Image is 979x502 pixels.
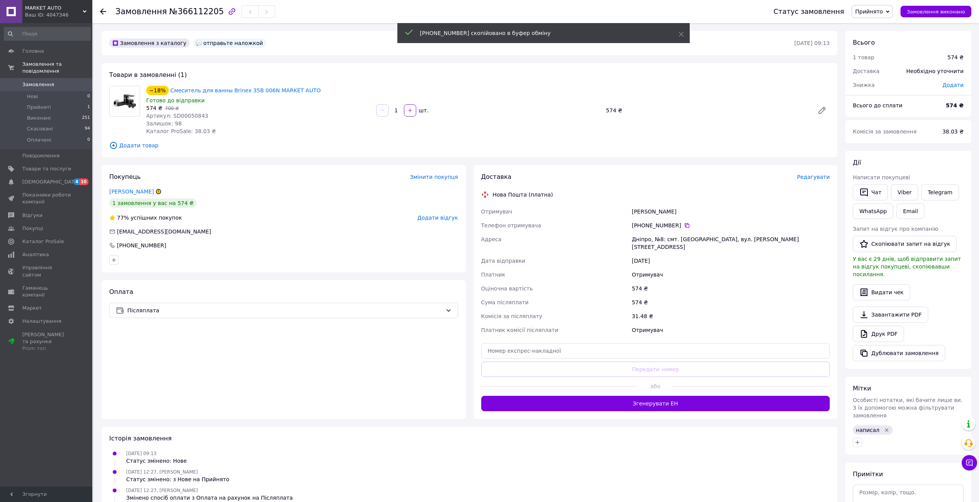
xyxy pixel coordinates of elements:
[126,451,157,456] span: [DATE] 09:13
[87,137,90,143] span: 0
[22,192,71,205] span: Показники роботи компанії
[853,184,888,200] button: Чат
[901,6,971,17] button: Замовлення виконано
[146,105,162,111] span: 574 ₴
[170,87,321,93] a: Смеситель для ванны Brinex 35B 006N MARKET AUTO
[126,494,293,502] div: Змінено спосіб оплати з Оплата на рахунок на Післяплата
[4,27,91,41] input: Пошук
[481,285,533,292] span: Оціночна вартість
[884,427,890,433] svg: Видалити мітку
[109,141,830,150] span: Додати товар
[853,385,871,392] span: Мітки
[22,165,71,172] span: Товари та послуги
[630,254,831,268] div: [DATE]
[853,128,917,135] span: Комісія за замовлення
[146,128,216,134] span: Каталог ProSale: 38.03 ₴
[109,198,197,208] div: 1 замовлення у вас на 574 ₴
[27,137,51,143] span: Оплачені
[603,105,811,116] div: 574 ₴
[481,236,502,242] span: Адреса
[942,128,964,135] span: 38.03 ₴
[902,63,968,80] div: Необхідно уточнити
[856,427,879,433] span: написал
[25,5,83,12] span: MARKET AUTO
[109,173,141,180] span: Покупець
[853,226,938,232] span: Запит на відгук про компанію
[853,470,883,478] span: Примітки
[22,81,54,88] span: Замовлення
[22,305,42,312] span: Маркет
[630,268,831,282] div: Отримувач
[896,203,924,219] button: Email
[630,323,831,337] div: Отримувач
[481,173,512,180] span: Доставка
[22,238,64,245] span: Каталог ProSale
[22,152,60,159] span: Повідомлення
[146,86,169,95] div: −18%
[80,178,88,185] span: 10
[146,113,208,119] span: Артикул: SD00050843
[165,106,179,111] span: 700 ₴
[921,184,959,200] a: Telegram
[417,215,458,221] span: Додати відгук
[630,309,831,323] div: 31.48 ₴
[853,102,902,108] span: Всього до сплати
[417,107,429,114] div: шт.
[109,288,133,295] span: Оплата
[420,29,659,37] div: [PHONE_NUMBER] скопійовано в буфер обміну
[22,331,71,352] span: [PERSON_NAME] та рахунки
[27,125,53,132] span: Скасовані
[907,9,965,15] span: Замовлення виконано
[27,115,51,122] span: Виконані
[82,115,90,122] span: 251
[797,174,830,180] span: Редагувати
[146,97,205,103] span: Готово до відправки
[630,295,831,309] div: 574 ₴
[947,53,964,61] div: 574 ₴
[853,54,874,60] span: 1 товар
[22,48,44,55] span: Головна
[794,40,830,46] time: [DATE] 09:13
[126,488,198,493] span: [DATE] 12:27, [PERSON_NAME]
[481,343,830,359] input: Номер експрес-накладної
[146,120,182,127] span: Залишок: 98
[100,8,106,15] div: Повернутися назад
[22,61,92,75] span: Замовлення та повідомлення
[853,159,861,166] span: Дії
[853,203,893,219] a: WhatsApp
[109,435,172,442] span: Історія замовлення
[22,318,62,325] span: Налаштування
[630,232,831,254] div: Дніпро, №8: смт. [GEOGRAPHIC_DATA], вул. [PERSON_NAME][STREET_ADDRESS]
[22,225,43,232] span: Покупці
[853,345,945,361] button: Дублювати замовлення
[853,307,928,323] a: Завантажити PDF
[109,38,190,48] div: Замовлення з каталогу
[942,82,964,88] span: Додати
[853,68,879,74] span: Доставка
[774,8,844,15] div: Статус замовлення
[481,327,559,333] span: Платник комісії післяплати
[853,174,910,180] span: Написати покупцеві
[22,251,49,258] span: Аналітика
[116,242,167,249] div: [PHONE_NUMBER]
[126,475,229,483] div: Статус змінено: з Нове на Прийнято
[127,306,442,315] span: Післяплата
[855,8,883,15] span: Прийнято
[110,86,140,116] img: Смеситель для ванны Brinex 35B 006N MARKET AUTO
[169,7,224,16] span: №366112205
[117,215,129,221] span: 77%
[126,457,187,465] div: Статус змінено: Нове
[22,285,71,299] span: Гаманець компанії
[481,299,529,305] span: Сума післяплати
[109,214,182,222] div: успішних покупок
[481,208,512,215] span: Отримувач
[196,40,202,46] img: :speech_balloon:
[22,212,42,219] span: Відгуки
[109,71,187,78] span: Товари в замовленні (1)
[491,191,555,198] div: Нова Пошта (платна)
[853,256,961,277] span: У вас є 29 днів, щоб відправити запит на відгук покупцеві, скопіювавши посилання.
[109,188,154,195] a: [PERSON_NAME]
[853,284,910,300] button: Видати чек
[117,228,211,235] span: [EMAIL_ADDRESS][DOMAIN_NAME]
[853,326,904,342] a: Друк PDF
